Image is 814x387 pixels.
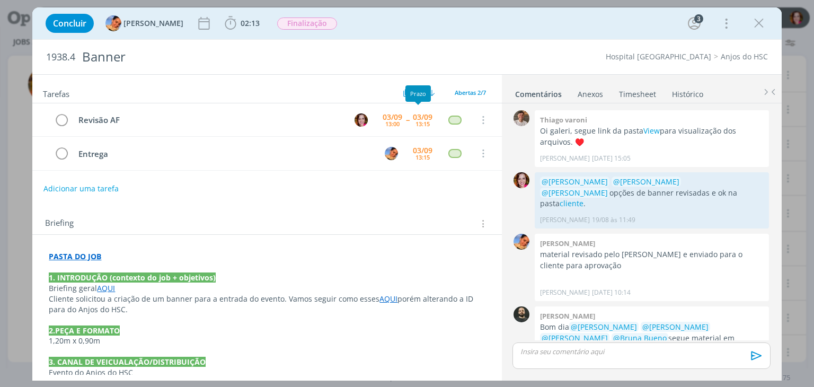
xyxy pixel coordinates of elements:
[540,215,590,225] p: [PERSON_NAME]
[49,272,216,283] strong: 1. INTRODUÇÃO (contexto do job + objetivos)
[592,154,631,163] span: [DATE] 15:05
[45,217,74,231] span: Briefing
[578,89,603,100] div: Anexos
[721,51,768,61] a: Anjos do HSC
[415,154,430,160] div: 13:15
[222,15,262,32] button: 02:13
[405,85,431,102] div: Prazo
[123,20,183,27] span: [PERSON_NAME]
[560,198,583,208] a: cliente
[74,147,375,161] div: Entrega
[355,113,368,127] img: B
[413,113,432,121] div: 03/09
[613,177,679,187] span: @[PERSON_NAME]
[540,249,764,271] p: material revisado pelo [PERSON_NAME] e enviado para o cliente para aprovação
[540,288,590,297] p: [PERSON_NAME]
[515,84,562,100] a: Comentários
[540,311,595,321] b: [PERSON_NAME]
[686,15,703,32] button: 3
[514,234,529,250] img: L
[542,177,608,187] span: @[PERSON_NAME]
[571,322,637,332] span: @[PERSON_NAME]
[613,333,667,343] span: @Bruna Bueno
[43,179,119,198] button: Adicionar uma tarefa
[49,367,485,378] p: Evento do Anjos do HSC
[455,89,486,96] span: Abertas 2/7
[49,326,120,336] strong: 2.PEÇA E FORMATO
[46,51,75,63] span: 1938.4
[105,15,121,31] img: L
[46,14,94,33] button: Concluir
[49,357,206,367] strong: 3. CANAL DE VEICUALAÇÃO/DISTRIBUIÇÃO
[540,239,595,248] b: [PERSON_NAME]
[542,188,608,198] span: @[PERSON_NAME]
[77,44,463,70] div: Banner
[353,112,369,128] button: B
[241,18,260,28] span: 02:13
[514,110,529,126] img: T
[694,14,703,23] div: 3
[642,322,709,332] span: @[PERSON_NAME]
[592,215,635,225] span: 19/08 às 11:49
[97,283,115,293] a: AQUI
[592,288,631,297] span: [DATE] 10:14
[540,126,764,147] p: Oi galeri, segue link da pasta para visualização dos arquivos. ♥️
[415,121,430,127] div: 13:15
[385,121,400,127] div: 13:00
[74,113,344,127] div: Revisão AF
[514,306,529,322] img: P
[385,147,398,160] img: L
[406,116,409,124] span: --
[643,126,660,136] a: View
[542,333,608,343] span: @[PERSON_NAME]
[53,19,86,28] span: Concluir
[384,145,400,161] button: L
[540,322,764,354] p: Bom dia segue material em AF
[49,251,101,261] a: PASTA DO JOB
[49,294,485,315] p: Cliente solicitou a criação de um banner para a entrada do evento. Vamos seguir como esses porém ...
[43,86,69,99] span: Tarefas
[618,84,657,100] a: Timesheet
[429,90,435,96] img: arrow-down.svg
[105,15,183,31] button: L[PERSON_NAME]
[540,177,764,209] p: opções de banner revisadas e ok na pasta .
[606,51,711,61] a: Hospital [GEOGRAPHIC_DATA]
[49,283,97,293] span: Briefing geral
[277,17,338,30] button: Finalização
[540,154,590,163] p: [PERSON_NAME]
[671,84,704,100] a: Histórico
[277,17,337,30] span: Finalização
[383,113,402,121] div: 03/09
[413,147,432,154] div: 03/09
[32,7,781,381] div: dialog
[49,336,100,346] span: 1,20m x 0,90m
[540,115,587,125] b: Thiago varoni
[379,294,397,304] a: AQUI
[514,172,529,188] img: B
